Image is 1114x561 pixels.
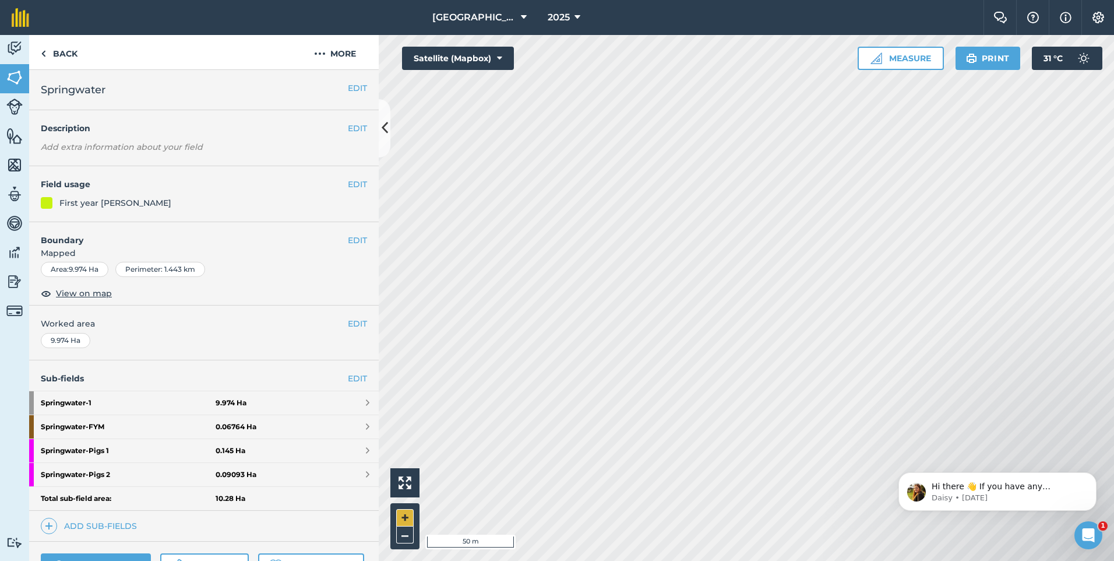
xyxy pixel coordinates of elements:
[41,391,216,415] strong: Springwater - 1
[41,82,105,98] span: Springwater
[399,476,411,489] img: Four arrows, one pointing top left, one top right, one bottom right and the last bottom left
[29,463,379,486] a: Springwater-Pigs 20.09093 Ha
[41,463,216,486] strong: Springwater - Pigs 2
[216,494,245,503] strong: 10.28 Ha
[6,156,23,174] img: svg+xml;base64,PHN2ZyB4bWxucz0iaHR0cDovL3d3dy53My5vcmcvMjAwMC9zdmciIHdpZHRoPSI1NiIgaGVpZ2h0PSI2MC...
[956,47,1021,70] button: Print
[45,519,53,533] img: svg+xml;base64,PHN2ZyB4bWxucz0iaHR0cDovL3d3dy53My5vcmcvMjAwMC9zdmciIHdpZHRoPSIxNCIgaGVpZ2h0PSIyNC...
[41,47,46,61] img: svg+xml;base64,PHN2ZyB4bWxucz0iaHR0cDovL3d3dy53My5vcmcvMjAwMC9zdmciIHdpZHRoPSI5IiBoZWlnaHQ9IjI0Ii...
[29,439,379,462] a: Springwater-Pigs 10.145 Ha
[6,185,23,203] img: svg+xml;base64,PD94bWwgdmVyc2lvbj0iMS4wIiBlbmNvZGluZz0idXRmLTgiPz4KPCEtLSBHZW5lcmF0b3I6IEFkb2JlIE...
[29,35,89,69] a: Back
[41,415,216,439] strong: Springwater - FYM
[993,12,1007,23] img: Two speech bubbles overlapping with the left bubble in the forefront
[6,244,23,261] img: svg+xml;base64,PD94bWwgdmVyc2lvbj0iMS4wIiBlbmNvZGluZz0idXRmLTgiPz4KPCEtLSBHZW5lcmF0b3I6IEFkb2JlIE...
[216,422,256,432] strong: 0.06764 Ha
[216,470,256,479] strong: 0.09093 Ha
[29,391,379,415] a: Springwater-19.974 Ha
[396,509,414,527] button: +
[348,82,367,94] button: EDIT
[6,273,23,290] img: svg+xml;base64,PD94bWwgdmVyc2lvbj0iMS4wIiBlbmNvZGluZz0idXRmLTgiPz4KPCEtLSBHZW5lcmF0b3I6IEFkb2JlIE...
[29,222,348,247] h4: Boundary
[6,99,23,115] img: svg+xml;base64,PD94bWwgdmVyc2lvbj0iMS4wIiBlbmNvZGluZz0idXRmLTgiPz4KPCEtLSBHZW5lcmF0b3I6IEFkb2JlIE...
[548,10,570,24] span: 2025
[348,372,367,385] a: EDIT
[402,47,514,70] button: Satellite (Mapbox)
[6,215,23,232] img: svg+xml;base64,PD94bWwgdmVyc2lvbj0iMS4wIiBlbmNvZGluZz0idXRmLTgiPz4KPCEtLSBHZW5lcmF0b3I6IEFkb2JlIE...
[314,47,326,61] img: svg+xml;base64,PHN2ZyB4bWxucz0iaHR0cDovL3d3dy53My5vcmcvMjAwMC9zdmciIHdpZHRoPSIyMCIgaGVpZ2h0PSIyNC...
[858,47,944,70] button: Measure
[6,537,23,548] img: svg+xml;base64,PD94bWwgdmVyc2lvbj0iMS4wIiBlbmNvZGluZz0idXRmLTgiPz4KPCEtLSBHZW5lcmF0b3I6IEFkb2JlIE...
[41,122,367,135] h4: Description
[291,35,379,69] button: More
[41,494,216,503] strong: Total sub-field area:
[12,8,29,27] img: fieldmargin Logo
[41,286,51,300] img: svg+xml;base64,PHN2ZyB4bWxucz0iaHR0cDovL3d3dy53My5vcmcvMjAwMC9zdmciIHdpZHRoPSIxOCIgaGVpZ2h0PSIyNC...
[6,127,23,145] img: svg+xml;base64,PHN2ZyB4bWxucz0iaHR0cDovL3d3dy53My5vcmcvMjAwMC9zdmciIHdpZHRoPSI1NiIgaGVpZ2h0PSI2MC...
[432,10,516,24] span: [GEOGRAPHIC_DATA]
[881,448,1114,530] iframe: Intercom notifications message
[966,51,977,65] img: svg+xml;base64,PHN2ZyB4bWxucz0iaHR0cDovL3d3dy53My5vcmcvMjAwMC9zdmciIHdpZHRoPSIxOSIgaGVpZ2h0PSIyNC...
[1032,47,1102,70] button: 31 °C
[29,247,379,260] span: Mapped
[59,197,171,209] div: First year [PERSON_NAME]
[41,317,367,330] span: Worked area
[1091,12,1105,23] img: A cog icon
[348,234,367,247] button: EDIT
[348,317,367,330] button: EDIT
[29,415,379,439] a: Springwater-FYM0.06764 Ha
[1026,12,1040,23] img: A question mark icon
[56,287,112,300] span: View on map
[6,40,23,57] img: svg+xml;base64,PD94bWwgdmVyc2lvbj0iMS4wIiBlbmNvZGluZz0idXRmLTgiPz4KPCEtLSBHZW5lcmF0b3I6IEFkb2JlIE...
[41,333,90,348] div: 9.974 Ha
[870,52,882,64] img: Ruler icon
[41,142,203,152] em: Add extra information about your field
[216,398,246,408] strong: 9.974 Ha
[396,527,414,544] button: –
[1060,10,1071,24] img: svg+xml;base64,PHN2ZyB4bWxucz0iaHR0cDovL3d3dy53My5vcmcvMjAwMC9zdmciIHdpZHRoPSIxNyIgaGVpZ2h0PSIxNy...
[348,178,367,191] button: EDIT
[6,69,23,86] img: svg+xml;base64,PHN2ZyB4bWxucz0iaHR0cDovL3d3dy53My5vcmcvMjAwMC9zdmciIHdpZHRoPSI1NiIgaGVpZ2h0PSI2MC...
[115,262,205,277] div: Perimeter : 1.443 km
[41,439,216,462] strong: Springwater - Pigs 1
[29,372,379,385] h4: Sub-fields
[41,518,142,534] a: Add sub-fields
[1074,521,1102,549] iframe: Intercom live chat
[348,122,367,135] button: EDIT
[1098,521,1108,531] span: 1
[1072,47,1095,70] img: svg+xml;base64,PD94bWwgdmVyc2lvbj0iMS4wIiBlbmNvZGluZz0idXRmLTgiPz4KPCEtLSBHZW5lcmF0b3I6IEFkb2JlIE...
[41,286,112,300] button: View on map
[41,262,108,277] div: Area : 9.974 Ha
[216,446,245,455] strong: 0.145 Ha
[1044,47,1063,70] span: 31 ° C
[41,178,348,191] h4: Field usage
[6,303,23,319] img: svg+xml;base64,PD94bWwgdmVyc2lvbj0iMS4wIiBlbmNvZGluZz0idXRmLTgiPz4KPCEtLSBHZW5lcmF0b3I6IEFkb2JlIE...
